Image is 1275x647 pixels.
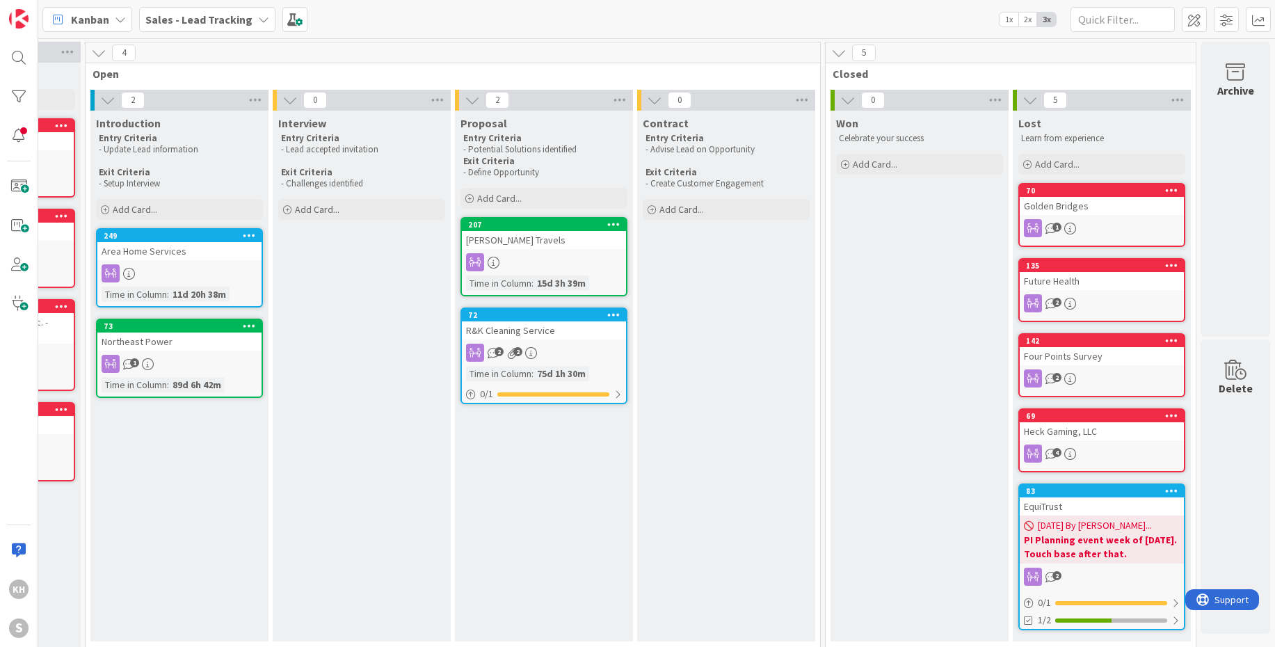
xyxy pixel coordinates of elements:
a: 69Heck Gaming, LLC [1018,408,1185,472]
div: 83 [1026,486,1184,496]
span: Interview [278,116,326,130]
div: 135Future Health [1020,259,1184,290]
span: Add Card... [1035,158,1080,170]
div: 72R&K Cleaning Service [462,309,626,340]
div: 11d 20h 38m [169,287,230,302]
div: Northeast Power [97,333,262,351]
div: Golden Bridges [1020,197,1184,215]
div: 69Heck Gaming, LLC [1020,410,1184,440]
span: Lost [1018,116,1041,130]
div: 69 [1026,411,1184,421]
div: S [9,618,29,638]
span: : [167,287,169,302]
strong: Entry Criteria [645,132,704,144]
div: Area Home Services [97,242,262,260]
span: Add Card... [853,158,897,170]
strong: Exit Criteria [281,166,332,178]
div: Heck Gaming, LLC [1020,422,1184,440]
p: Celebrate your success [839,133,1000,144]
span: 0 [668,92,691,109]
p: Learn from experience [1021,133,1182,144]
div: Time in Column [102,287,167,302]
div: Future Health [1020,272,1184,290]
span: : [531,366,534,381]
p: - Update Lead information [99,144,260,155]
a: 70Golden Bridges [1018,183,1185,247]
strong: Exit Criteria [99,166,150,178]
div: 15d 3h 39m [534,275,589,291]
div: 72 [462,309,626,321]
div: 73 [97,320,262,333]
div: 75d 1h 30m [534,366,589,381]
span: Closed [833,67,1178,81]
span: 1 [130,358,139,367]
span: 4 [112,45,136,61]
span: 0 / 1 [480,387,493,401]
span: 2x [1018,13,1037,26]
span: Contract [643,116,689,130]
span: 2 [1052,373,1061,382]
span: 2 [513,347,522,356]
div: Time in Column [466,275,531,291]
strong: Entry Criteria [281,132,339,144]
div: 70Golden Bridges [1020,184,1184,215]
span: 2 [486,92,509,109]
div: Time in Column [466,366,531,381]
a: 207[PERSON_NAME] TravelsTime in Column:15d 3h 39m [460,217,627,296]
a: 135Future Health [1018,258,1185,322]
p: - Advise Lead on Opportunity [645,144,807,155]
div: Delete [1219,380,1253,397]
div: 207[PERSON_NAME] Travels [462,218,626,249]
div: 73Northeast Power [97,320,262,351]
a: 72R&K Cleaning ServiceTime in Column:75d 1h 30m0/1 [460,307,627,404]
strong: Exit Criteria [463,155,515,167]
div: 83 [1020,485,1184,497]
span: Add Card... [113,203,157,216]
div: 0/1 [1020,594,1184,612]
a: 73Northeast PowerTime in Column:89d 6h 42m [96,319,263,398]
span: : [167,377,169,392]
span: 0 [303,92,327,109]
div: [PERSON_NAME] Travels [462,231,626,249]
span: : [531,275,534,291]
div: 249Area Home Services [97,230,262,260]
div: 83EquiTrust [1020,485,1184,516]
p: - Potential Solutions identified [463,144,625,155]
div: 249 [97,230,262,242]
div: EquiTrust [1020,497,1184,516]
a: 249Area Home ServicesTime in Column:11d 20h 38m [96,228,263,307]
span: Proposal [460,116,507,130]
p: - Challenges identified [281,178,442,189]
div: KH [9,580,29,599]
span: 2 [1052,298,1061,307]
p: - Define Opportunity [463,167,625,178]
span: 2 [121,92,145,109]
a: 83EquiTrust[DATE] By [PERSON_NAME]...PI Planning event week of [DATE]. Touch base after that.0/11/2 [1018,484,1185,630]
span: Add Card... [659,203,704,216]
span: Won [836,116,858,130]
strong: Exit Criteria [645,166,697,178]
div: 0/1 [462,385,626,403]
span: Add Card... [295,203,339,216]
strong: Entry Criteria [99,132,157,144]
b: PI Planning event week of [DATE]. Touch base after that. [1024,533,1180,561]
div: 249 [104,231,262,241]
div: 142 [1026,336,1184,346]
div: 142Four Points Survey [1020,335,1184,365]
div: 142 [1020,335,1184,347]
div: 207 [462,218,626,231]
span: 5 [1043,92,1067,109]
span: 1/2 [1038,613,1051,628]
div: 89d 6h 42m [169,377,225,392]
span: Support [29,2,63,19]
div: Four Points Survey [1020,347,1184,365]
input: Quick Filter... [1070,7,1175,32]
span: Kanban [71,11,109,28]
div: 73 [104,321,262,331]
span: Add Card... [477,192,522,205]
span: 4 [1052,448,1061,457]
div: 69 [1020,410,1184,422]
p: - Setup Interview [99,178,260,189]
span: 0 / 1 [1038,596,1051,610]
b: Sales - Lead Tracking [145,13,252,26]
